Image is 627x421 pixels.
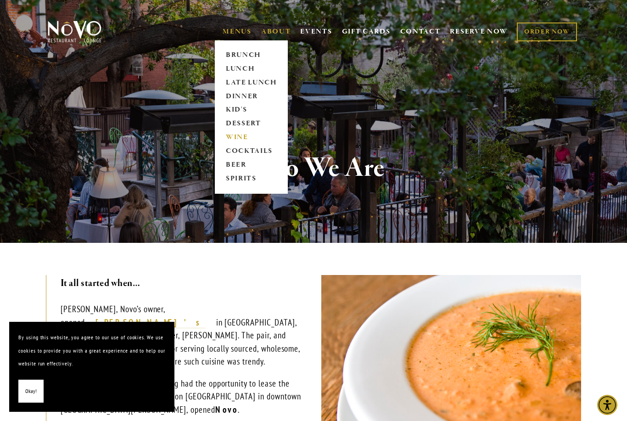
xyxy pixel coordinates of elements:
p: [PERSON_NAME], Novo’s owner, opened in [GEOGRAPHIC_DATA], est. 1985 with his business partner, [P... [61,303,306,368]
a: CONTACT [400,23,441,40]
a: DESSERT [223,117,280,131]
a: [PERSON_NAME]’s [95,317,205,329]
a: MENUS [223,27,252,36]
section: Cookie banner [9,322,174,412]
div: Accessibility Menu [597,395,617,415]
strong: It all started when… [61,277,140,290]
a: ABOUT [261,27,291,36]
strong: [PERSON_NAME]’s [95,317,205,328]
button: Okay! [18,380,44,403]
a: SPIRITS [223,172,280,186]
a: LATE LUNCH [223,76,280,90]
a: ORDER NOW [517,22,577,41]
p: By using this website, you agree to our use of cookies. We use cookies to provide you with a grea... [18,331,165,370]
a: RESERVE NOW [450,23,508,40]
a: EVENTS [300,27,332,36]
a: COCKTAILS [223,145,280,158]
img: Novo Restaurant &amp; Lounge [46,20,103,43]
strong: Who We Are [242,151,385,185]
span: Okay! [25,385,37,398]
a: GIFT CARDS [342,23,391,40]
a: LUNCH [223,62,280,76]
a: WINE [223,131,280,145]
strong: Novo [215,404,238,415]
a: DINNER [223,90,280,103]
a: BRUNCH [223,48,280,62]
a: BEER [223,158,280,172]
a: KID'S [223,103,280,117]
p: In [DATE], [PERSON_NAME], having had the opportunity to lease the old building perched on [GEOGRA... [61,377,306,416]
